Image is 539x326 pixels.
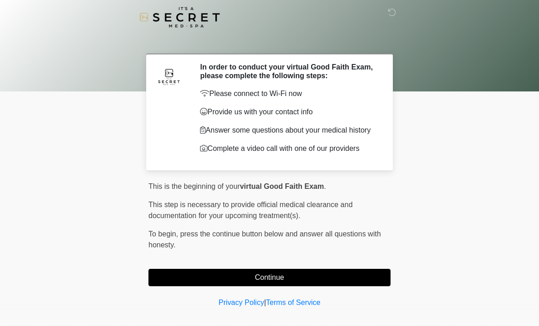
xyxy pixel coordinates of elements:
span: To begin, [148,230,180,238]
span: This step is necessary to provide official medical clearance and documentation for your upcoming ... [148,201,353,219]
span: press the continue button below and answer all questions with honesty. [148,230,381,249]
span: . [324,182,326,190]
p: Please connect to Wi-Fi now [200,88,377,99]
p: Answer some questions about your medical history [200,125,377,136]
button: Continue [148,269,391,286]
a: Privacy Policy [219,299,264,306]
img: Agent Avatar [155,63,183,90]
img: It's A Secret Med Spa Logo [139,7,220,27]
a: Terms of Service [266,299,320,306]
span: This is the beginning of your [148,182,240,190]
h1: ‎ ‎ [142,33,397,50]
h2: In order to conduct your virtual Good Faith Exam, please complete the following steps: [200,63,377,80]
p: Complete a video call with one of our providers [200,143,377,154]
a: | [264,299,266,306]
p: Provide us with your contact info [200,107,377,118]
strong: virtual Good Faith Exam [240,182,324,190]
